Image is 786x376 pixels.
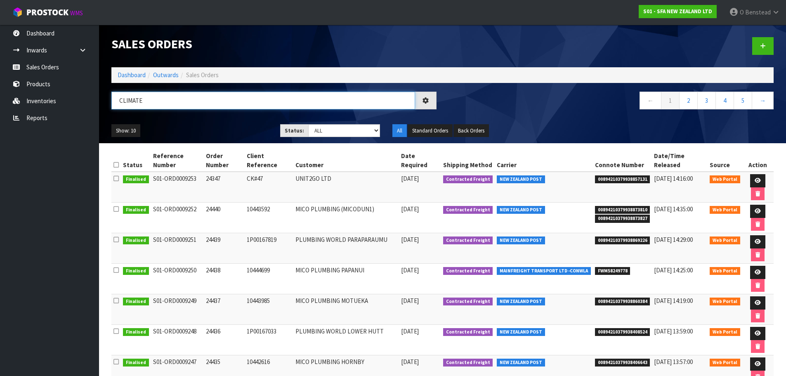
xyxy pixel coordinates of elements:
span: Web Portal [710,236,740,245]
span: [DATE] 13:57:00 [654,358,693,366]
td: S01-ORD0009252 [151,203,204,233]
span: NEW ZEALAND POST [497,175,545,184]
span: Contracted Freight [443,206,493,214]
span: [DATE] [401,175,419,182]
td: CK#47 [245,172,293,203]
span: NEW ZEALAND POST [497,359,545,367]
span: 00894210379938873810 [595,206,650,214]
small: WMS [70,9,83,17]
td: MICO PLUMBING MOTUEKA [293,294,399,325]
span: MAINFREIGHT TRANSPORT LTD -CONWLA [497,267,591,275]
th: Customer [293,149,399,172]
th: Date/Time Released [652,149,708,172]
span: [DATE] 13:59:00 [654,327,693,335]
th: Source [708,149,742,172]
span: [DATE] [401,205,419,213]
th: Date Required [399,149,441,172]
span: NEW ZEALAND POST [497,298,545,306]
th: Status [121,149,151,172]
td: 24437 [204,294,244,325]
span: NEW ZEALAND POST [497,236,545,245]
img: cube-alt.png [12,7,23,17]
a: Outwards [153,71,179,79]
th: Connote Number [593,149,652,172]
a: 4 [715,92,734,109]
strong: Status: [285,127,304,134]
a: 1 [661,92,680,109]
td: PLUMBING WORLD PARAPARAUMU [293,233,399,264]
span: Benstead [745,8,771,16]
span: Contracted Freight [443,328,493,336]
span: Contracted Freight [443,236,493,245]
a: ← [640,92,661,109]
td: 24440 [204,203,244,233]
th: Shipping Method [441,149,495,172]
span: Finalised [123,267,149,275]
span: Web Portal [710,267,740,275]
td: S01-ORD0009248 [151,325,204,355]
span: Web Portal [710,206,740,214]
span: Finalised [123,298,149,306]
a: → [752,92,774,109]
input: Search sales orders [111,92,415,109]
span: ProStock [26,7,68,18]
td: 24438 [204,264,244,294]
span: O [740,8,744,16]
a: 3 [697,92,716,109]
span: [DATE] [401,358,419,366]
span: Web Portal [710,359,740,367]
span: [DATE] 14:19:00 [654,297,693,305]
span: Finalised [123,236,149,245]
span: 00894210379938873827 [595,215,650,223]
span: [DATE] 14:25:00 [654,266,693,274]
a: 2 [679,92,698,109]
th: Order Number [204,149,244,172]
span: Contracted Freight [443,359,493,367]
th: Client Reference [245,149,293,172]
span: [DATE] [401,236,419,244]
a: 5 [734,92,752,109]
td: 1P00167033 [245,325,293,355]
a: Dashboard [118,71,146,79]
td: PLUMBING WORLD LOWER HUTT [293,325,399,355]
th: Carrier [495,149,593,172]
strong: S01 - SFA NEW ZEALAND LTD [643,8,712,15]
span: Web Portal [710,328,740,336]
td: MICO PLUMBING (MICODUN1) [293,203,399,233]
span: Contracted Freight [443,267,493,275]
span: Finalised [123,175,149,184]
span: [DATE] [401,297,419,305]
span: 00894210379938857131 [595,175,650,184]
td: S01-ORD0009253 [151,172,204,203]
span: Web Portal [710,175,740,184]
h1: Sales Orders [111,37,437,51]
span: NEW ZEALAND POST [497,328,545,336]
td: UNIT2GO LTD [293,172,399,203]
td: S01-ORD0009251 [151,233,204,264]
td: 24439 [204,233,244,264]
span: [DATE] [401,327,419,335]
span: FWM58249778 [595,267,630,275]
span: 00894210379938869226 [595,236,650,245]
button: Back Orders [453,124,489,137]
button: Standard Orders [408,124,453,137]
td: 1P00167819 [245,233,293,264]
td: MICO PLUMBING PAPANUI [293,264,399,294]
button: Show: 10 [111,124,140,137]
span: 00894210379938860384 [595,298,650,306]
span: Finalised [123,206,149,214]
span: [DATE] 14:35:00 [654,205,693,213]
th: Action [742,149,774,172]
span: Web Portal [710,298,740,306]
span: [DATE] 14:29:00 [654,236,693,244]
td: 24347 [204,172,244,203]
td: S01-ORD0009250 [151,264,204,294]
span: Contracted Freight [443,175,493,184]
th: Reference Number [151,149,204,172]
span: Finalised [123,359,149,367]
span: 00894210379938408524 [595,328,650,336]
button: All [392,124,407,137]
td: S01-ORD0009249 [151,294,204,325]
span: Sales Orders [186,71,219,79]
span: [DATE] [401,266,419,274]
